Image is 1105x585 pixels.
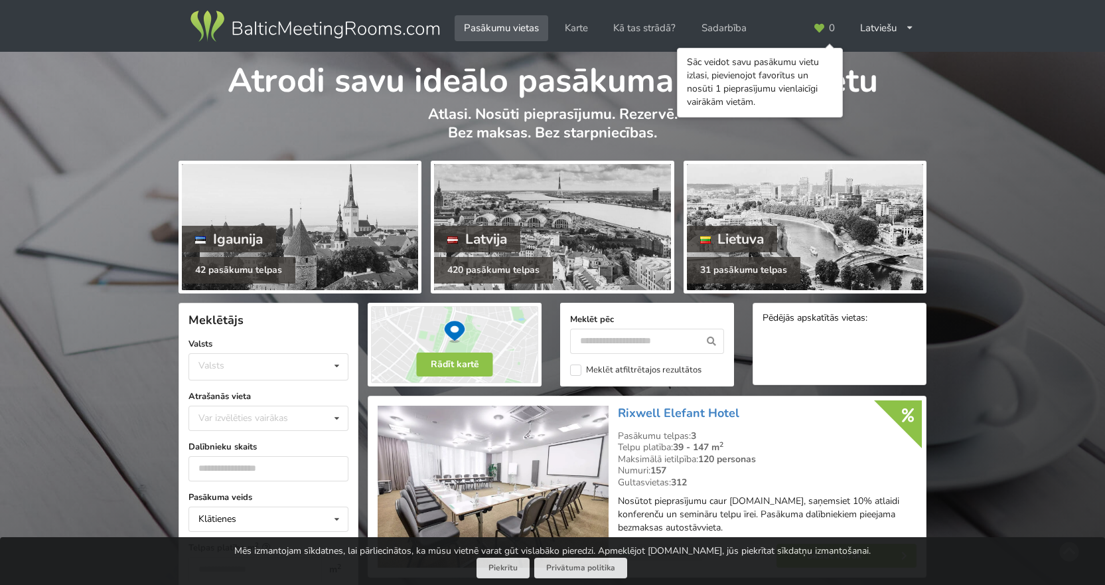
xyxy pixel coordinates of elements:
a: Kā tas strādā? [604,15,685,41]
div: Pēdējās apskatītās vietas: [763,313,917,325]
div: Latvija [434,226,520,252]
div: Valsts [198,360,224,371]
div: Pasākumu telpas: [618,430,917,442]
a: Karte [555,15,597,41]
label: Meklēt atfiltrētajos rezultātos [570,365,701,376]
div: Telpu platība: [618,442,917,454]
div: Klātienes [198,515,236,524]
label: Dalībnieku skaits [188,440,348,454]
div: Igaunija [182,226,276,252]
span: Meklētājs [188,312,244,328]
div: Sāc veidot savu pasākumu vietu izlasi, pievienojot favorītus un nosūti 1 pieprasījumu vienlaicīgi... [687,56,833,109]
sup: 2 [719,440,723,450]
div: Gultasvietas: [618,477,917,489]
div: Numuri: [618,465,917,477]
div: 42 pasākumu telpas [182,257,295,284]
div: Var izvēlēties vairākas [195,410,318,426]
h1: Atrodi savu ideālo pasākuma norises vietu [179,52,926,102]
img: Viesnīca | Rīga | Rixwell Elefant Hotel [378,406,608,568]
p: Atlasi. Nosūti pieprasījumu. Rezervē. Bez maksas. Bez starpniecības. [179,105,926,156]
div: 420 pasākumu telpas [434,257,553,284]
div: Latviešu [851,15,923,41]
button: Rādīt kartē [417,353,493,376]
a: Privātuma politika [534,558,627,578]
label: Valsts [188,337,348,351]
strong: 39 - 147 m [673,441,723,454]
a: Latvija 420 pasākumu telpas [431,161,674,293]
label: Atrašanās vieta [188,390,348,403]
a: Lietuva 31 pasākumu telpas [684,161,926,293]
div: 31 pasākumu telpas [687,257,800,284]
strong: 157 [650,464,666,477]
div: Lietuva [687,226,778,252]
strong: 120 personas [698,453,756,465]
span: 0 [829,23,835,33]
a: Igaunija 42 pasākumu telpas [179,161,421,293]
label: Pasākuma veids [188,491,348,504]
img: Baltic Meeting Rooms [188,8,442,45]
div: Maksimālā ietilpība: [618,454,917,465]
label: Meklēt pēc [570,313,724,326]
a: Sadarbība [692,15,756,41]
p: Nosūtot pieprasījumu caur [DOMAIN_NAME], saņemsiet 10% atlaidi konferenču un semināru telpu īrei.... [618,495,917,535]
strong: 312 [671,476,687,489]
strong: 3 [691,430,696,442]
img: Rādīt kartē [368,303,542,386]
button: Piekrītu [477,558,530,578]
a: Pasākumu vietas [455,15,548,41]
a: Rixwell Elefant Hotel [618,405,739,421]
